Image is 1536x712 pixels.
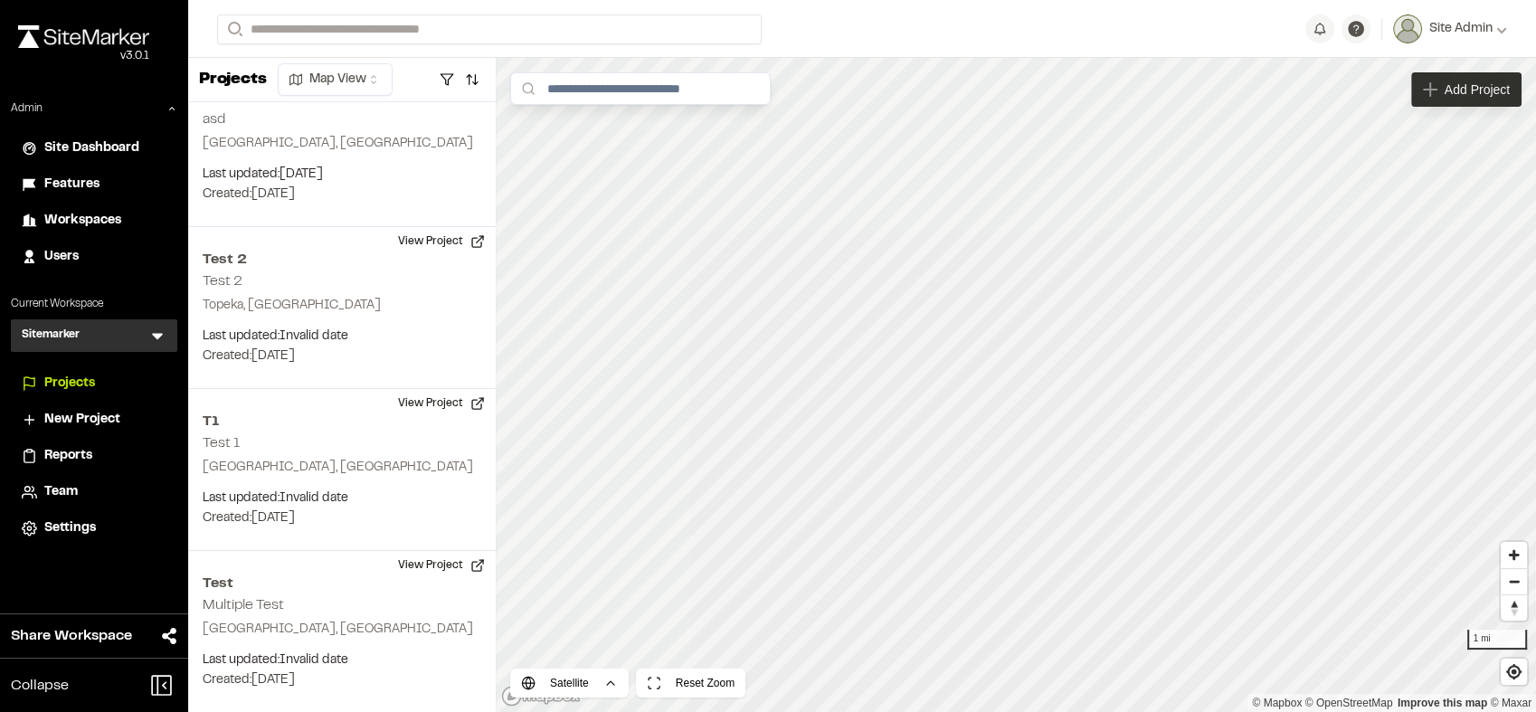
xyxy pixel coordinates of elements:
[22,518,166,538] a: Settings
[1501,659,1527,685] button: Find my location
[203,347,481,366] p: Created: [DATE]
[22,211,166,231] a: Workspaces
[203,599,284,612] h2: Multiple Test
[387,389,496,418] button: View Project
[1393,14,1422,43] img: User
[387,227,496,256] button: View Project
[44,247,79,267] span: Users
[1252,697,1302,709] a: Mapbox
[203,573,481,594] h2: Test
[203,249,481,271] h2: Test 2
[44,518,96,538] span: Settings
[11,625,132,647] span: Share Workspace
[203,296,481,316] p: Topeka, [GEOGRAPHIC_DATA]
[203,275,242,288] h2: Test 2
[1398,697,1487,709] a: Map feedback
[203,458,481,478] p: [GEOGRAPHIC_DATA], [GEOGRAPHIC_DATA]
[496,58,1536,712] canvas: Map
[1501,568,1527,594] button: Zoom out
[199,68,267,92] p: Projects
[1393,14,1507,43] button: Site Admin
[1305,697,1393,709] a: OpenStreetMap
[203,489,481,508] p: Last updated: Invalid date
[203,165,481,185] p: Last updated: [DATE]
[44,211,121,231] span: Workspaces
[203,185,481,204] p: Created: [DATE]
[217,14,250,44] button: Search
[501,686,581,707] a: Mapbox logo
[44,446,92,466] span: Reports
[22,327,80,345] h3: Sitemarker
[203,134,481,154] p: [GEOGRAPHIC_DATA], [GEOGRAPHIC_DATA]
[22,410,166,430] a: New Project
[510,669,629,698] button: Satellite
[1501,595,1527,621] span: Reset bearing to north
[44,138,139,158] span: Site Dashboard
[44,410,120,430] span: New Project
[1501,542,1527,568] button: Zoom in
[203,650,481,670] p: Last updated: Invalid date
[1429,19,1493,39] span: Site Admin
[203,113,225,126] h2: asd
[22,482,166,502] a: Team
[22,247,166,267] a: Users
[203,437,240,450] h2: Test 1
[203,508,481,528] p: Created: [DATE]
[22,138,166,158] a: Site Dashboard
[1501,594,1527,621] button: Reset bearing to north
[11,675,69,697] span: Collapse
[203,670,481,690] p: Created: [DATE]
[44,374,95,394] span: Projects
[22,446,166,466] a: Reports
[636,669,745,698] button: Reset Zoom
[44,482,78,502] span: Team
[18,25,149,48] img: rebrand.png
[11,296,177,312] p: Current Workspace
[44,175,100,195] span: Features
[18,48,149,64] div: Oh geez...please don't...
[22,374,166,394] a: Projects
[11,100,43,117] p: Admin
[203,620,481,640] p: [GEOGRAPHIC_DATA], [GEOGRAPHIC_DATA]
[22,175,166,195] a: Features
[1467,630,1527,650] div: 1 mi
[203,411,481,432] h2: T1
[1501,569,1527,594] span: Zoom out
[1490,697,1531,709] a: Maxar
[203,327,481,347] p: Last updated: Invalid date
[387,551,496,580] button: View Project
[1445,81,1510,99] span: Add Project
